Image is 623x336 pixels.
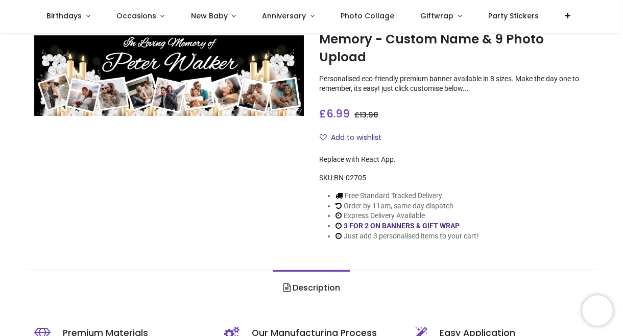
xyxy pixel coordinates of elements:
span: 6.99 [326,106,350,121]
h1: Personalised Funeral Banner - In Loving Memory - Custom Name & 9 Photo Upload [319,13,589,66]
span: Party Stickers [488,11,539,21]
i: Add to wishlist [320,134,327,141]
span: Photo Collage [341,11,394,21]
div: Replace with React App. [319,155,589,165]
div: SKU: [319,173,589,183]
li: Free Standard Tracked Delivery [336,191,478,201]
p: Personalised eco-friendly premium banner available in 8 sizes. Make the day one to remember, its ... [319,74,589,94]
li: Express Delivery Available [336,211,478,221]
span: 13.98 [360,110,378,120]
iframe: Brevo live chat [582,295,613,326]
span: New Baby [191,11,228,21]
li: Order by 11am, same day dispatch [336,201,478,211]
span: Birthdays [46,11,82,21]
a: 3 FOR 2 ON BANNERS & GIFT WRAP [344,222,460,230]
span: £ [319,106,350,121]
span: £ [354,110,378,120]
span: Occasions [116,11,156,21]
span: BN-02705 [334,174,366,182]
li: Just add 3 personalised items to your cart! [336,231,478,242]
span: Giftwrap [420,11,453,21]
a: Description [273,270,349,306]
img: Personalised Funeral Banner - In Loving Memory - Custom Name & 9 Photo Upload [34,35,304,116]
button: Add to wishlistAdd to wishlist [319,129,390,147]
span: Anniversary [262,11,306,21]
